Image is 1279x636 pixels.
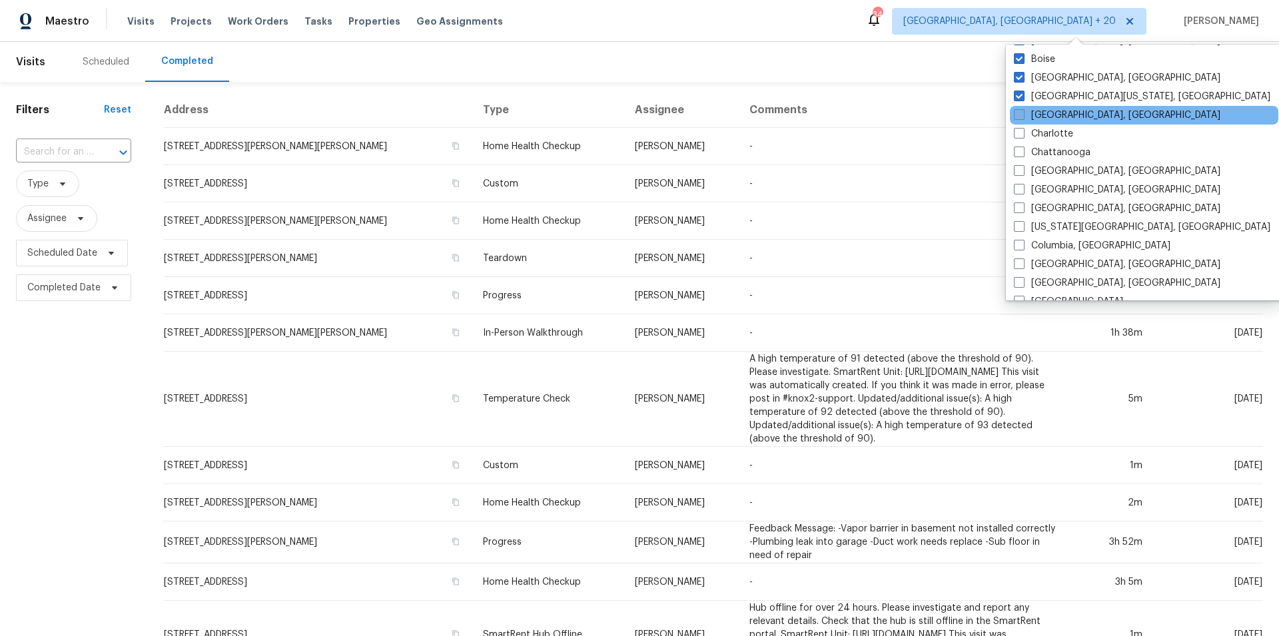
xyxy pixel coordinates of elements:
td: [PERSON_NAME] [624,447,739,484]
button: Copy Address [450,140,462,152]
td: Home Health Checkup [472,563,624,601]
label: Boise [1014,53,1055,66]
td: - [739,484,1068,521]
td: - [739,202,1068,240]
span: Visits [127,15,155,28]
div: Scheduled [83,55,129,69]
td: - [739,128,1068,165]
td: - [739,447,1068,484]
td: - [739,563,1068,601]
td: [STREET_ADDRESS][PERSON_NAME] [163,521,472,563]
button: Copy Address [450,535,462,547]
td: Custom [472,447,624,484]
td: [PERSON_NAME] [624,128,739,165]
td: [DATE] [1153,484,1263,521]
label: Columbia, [GEOGRAPHIC_DATA] [1014,239,1170,252]
td: 3h 5m [1068,563,1153,601]
span: Properties [348,15,400,28]
td: [STREET_ADDRESS][PERSON_NAME][PERSON_NAME] [163,314,472,352]
td: [STREET_ADDRESS] [163,277,472,314]
span: Geo Assignments [416,15,503,28]
td: [STREET_ADDRESS][PERSON_NAME] [163,484,472,521]
td: Temperature Check [472,352,624,447]
label: [GEOGRAPHIC_DATA], [GEOGRAPHIC_DATA] [1014,109,1220,122]
td: [DATE] [1153,521,1263,563]
button: Copy Address [450,177,462,189]
td: 1h 38m [1068,314,1153,352]
td: 2m [1068,484,1153,521]
td: Home Health Checkup [472,202,624,240]
td: [PERSON_NAME] [624,165,739,202]
span: Maestro [45,15,89,28]
td: [PERSON_NAME] [624,484,739,521]
td: A high temperature of 91 detected (above the threshold of 90). Please investigate. SmartRent Unit... [739,352,1068,447]
span: Tasks [304,17,332,26]
td: [DATE] [1153,352,1263,447]
td: Custom [472,165,624,202]
td: [STREET_ADDRESS] [163,165,472,202]
td: [PERSON_NAME] [624,277,739,314]
span: Visits [16,47,45,77]
span: Completed Date [27,281,101,294]
td: [PERSON_NAME] [624,352,739,447]
label: [GEOGRAPHIC_DATA], [GEOGRAPHIC_DATA] [1014,276,1220,290]
td: [STREET_ADDRESS][PERSON_NAME][PERSON_NAME] [163,128,472,165]
td: Home Health Checkup [472,128,624,165]
div: Completed [161,55,213,68]
label: Chattanooga [1014,146,1090,159]
div: Reset [104,103,131,117]
td: [STREET_ADDRESS] [163,563,472,601]
td: - [739,240,1068,277]
label: [GEOGRAPHIC_DATA], [GEOGRAPHIC_DATA] [1014,164,1220,178]
td: Teardown [472,240,624,277]
td: - [739,277,1068,314]
label: [GEOGRAPHIC_DATA][US_STATE], [GEOGRAPHIC_DATA] [1014,90,1270,103]
label: Charlotte [1014,127,1073,141]
td: [DATE] [1153,314,1263,352]
span: Scheduled Date [27,246,97,260]
th: Assignee [624,93,739,128]
td: Progress [472,521,624,563]
td: 3h 52m [1068,521,1153,563]
th: Type [472,93,624,128]
label: [GEOGRAPHIC_DATA] [1014,295,1123,308]
td: [STREET_ADDRESS] [163,447,472,484]
h1: Filters [16,103,104,117]
button: Copy Address [450,252,462,264]
div: 346 [873,8,882,21]
td: 5m [1068,352,1153,447]
span: Type [27,177,49,190]
td: In-Person Walkthrough [472,314,624,352]
td: - [739,165,1068,202]
label: [GEOGRAPHIC_DATA], [GEOGRAPHIC_DATA] [1014,71,1220,85]
label: [GEOGRAPHIC_DATA], [GEOGRAPHIC_DATA] [1014,183,1220,196]
td: [PERSON_NAME] [624,521,739,563]
td: [DATE] [1153,447,1263,484]
span: Work Orders [228,15,288,28]
label: [GEOGRAPHIC_DATA], [GEOGRAPHIC_DATA] [1014,258,1220,271]
label: [GEOGRAPHIC_DATA], [GEOGRAPHIC_DATA] [1014,202,1220,215]
td: [DATE] [1153,563,1263,601]
td: [STREET_ADDRESS] [163,352,472,447]
button: Copy Address [450,496,462,508]
td: - [739,314,1068,352]
td: Home Health Checkup [472,484,624,521]
span: Assignee [27,212,67,225]
button: Copy Address [450,289,462,301]
button: Copy Address [450,326,462,338]
td: Progress [472,277,624,314]
button: Copy Address [450,575,462,587]
button: Open [114,143,133,162]
input: Search for an address... [16,142,94,162]
td: [STREET_ADDRESS][PERSON_NAME][PERSON_NAME] [163,202,472,240]
button: Copy Address [450,392,462,404]
th: Comments [739,93,1068,128]
td: [PERSON_NAME] [624,240,739,277]
td: [PERSON_NAME] [624,314,739,352]
span: [GEOGRAPHIC_DATA], [GEOGRAPHIC_DATA] + 20 [903,15,1116,28]
span: Projects [171,15,212,28]
td: Feedback Message: -Vapor barrier in basement not installed correctly -Plumbing leak into garage -... [739,521,1068,563]
button: Copy Address [450,459,462,471]
button: Copy Address [450,214,462,226]
td: 1m [1068,447,1153,484]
